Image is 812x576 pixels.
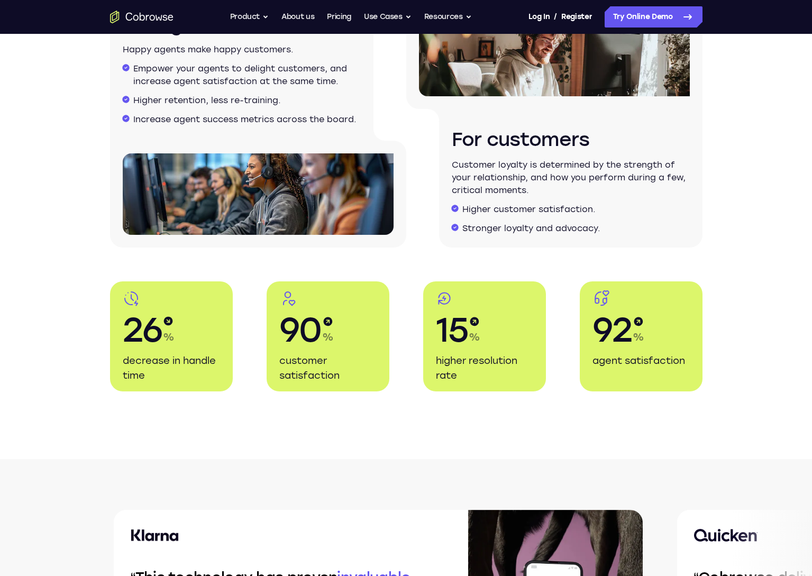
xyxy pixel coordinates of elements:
[469,330,480,344] span: %
[110,11,174,23] a: Go to the home page
[279,353,377,383] p: customer satisfaction
[133,113,361,126] li: Increase agent success metrics across the board.
[633,330,644,344] span: %
[605,6,702,28] a: Try Online Demo
[528,6,550,28] a: Log In
[561,6,592,28] a: Register
[327,6,351,28] a: Pricing
[133,62,361,88] li: Empower your agents to delight customers, and increase agent satisfaction at the same time.
[462,203,690,216] li: Higher customer satisfaction.
[364,6,412,28] button: Use Cases
[452,159,690,197] p: Customer loyalty is determined by the strength of your relationship, and how you perform during a...
[123,43,361,56] p: Happy agents make happy customers.
[436,309,468,351] span: 15
[592,309,632,351] span: 92
[462,222,690,235] li: Stronger loyalty and advocacy.
[322,330,334,344] span: %
[694,529,758,542] img: Quicken logo
[123,309,162,351] span: 26
[123,153,394,235] img: Customer support agents with headsets working on computers
[123,353,220,383] p: decrease in handle time
[230,6,269,28] button: Product
[436,353,533,383] p: higher resolution rate
[131,529,179,542] img: Klarna logo
[554,11,557,23] span: /
[133,94,361,107] li: Higher retention, less re-training.
[592,353,690,368] p: agent satisfaction
[281,6,314,28] a: About us
[279,309,322,351] span: 90
[452,127,690,152] h3: For customers
[419,6,690,96] img: A person working on a computer
[163,330,175,344] span: %
[424,6,472,28] button: Resources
